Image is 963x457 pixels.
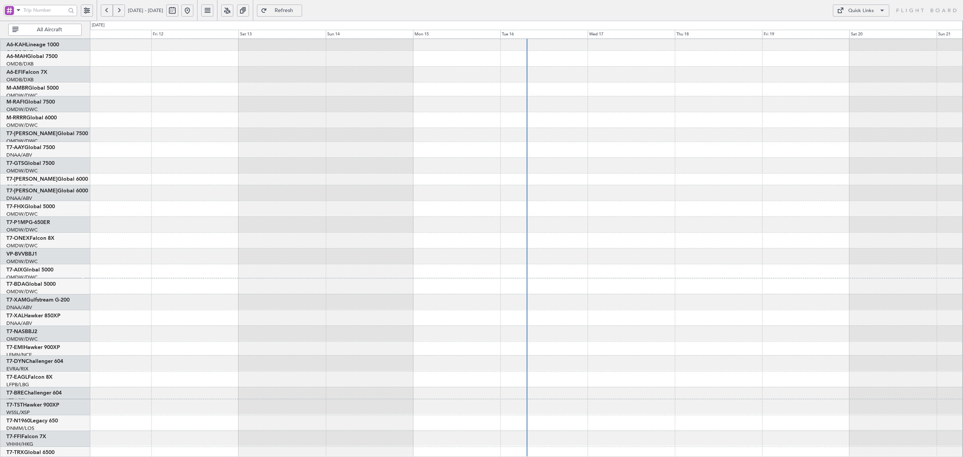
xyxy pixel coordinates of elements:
[849,30,937,39] div: Sat 20
[6,242,38,249] a: OMDW/DWC
[6,61,33,67] a: OMDB/DXB
[6,70,47,75] a: A6-EFIFalcon 7X
[257,5,302,17] button: Refresh
[6,359,63,364] a: T7-DYNChallenger 604
[6,345,24,350] span: T7-EMI
[6,352,32,358] a: LFMN/NCE
[6,99,55,105] a: M-RAFIGlobal 7500
[6,381,29,388] a: LFPB/LBG
[6,161,55,166] a: T7-GTSGlobal 7500
[6,54,27,59] span: A6-MAH
[6,220,50,225] a: T7-P1MPG-650ER
[6,336,38,343] a: OMDW/DWC
[6,288,38,295] a: OMDW/DWC
[6,211,38,218] a: OMDW/DWC
[20,27,79,32] span: All Aircraft
[6,297,26,303] span: T7-XAM
[6,145,55,150] a: T7-AAYGlobal 7500
[500,30,588,39] div: Tue 16
[833,5,889,17] button: Quick Links
[6,70,23,75] span: A6-EFI
[6,434,46,439] a: T7-FFIFalcon 7X
[64,30,151,39] div: Thu 11
[128,7,163,14] span: [DATE] - [DATE]
[6,85,59,91] a: M-AMBRGlobal 5000
[6,49,33,56] a: OMDB/DXB
[6,304,32,311] a: DNAA/ABV
[6,345,60,350] a: T7-EMIHawker 900XP
[6,99,24,105] span: M-RAFI
[6,267,53,273] a: T7-AIXGlobal 5000
[269,8,299,13] span: Refresh
[6,85,28,91] span: M-AMBR
[6,397,26,404] a: LTBA/ISL
[6,402,23,408] span: T7-TST
[6,320,32,327] a: DNAA/ABV
[6,236,55,241] a: T7-ONEXFalcon 8X
[6,267,23,273] span: T7-AIX
[6,418,58,423] a: T7-N1960Legacy 650
[6,42,59,47] a: A6-KAHLineage 1000
[6,409,30,416] a: WSSL/XSP
[23,5,66,16] input: Trip Number
[6,282,25,287] span: T7-BDA
[6,390,62,396] a: T7-BREChallenger 604
[151,30,238,39] div: Fri 12
[6,220,29,225] span: T7-P1MP
[6,145,24,150] span: T7-AAY
[6,131,88,136] a: T7-[PERSON_NAME]Global 7500
[6,152,32,158] a: DNAA/ABV
[6,131,58,136] span: T7-[PERSON_NAME]
[6,92,38,99] a: OMDW/DWC
[6,329,25,334] span: T7-NAS
[6,122,38,129] a: OMDW/DWC
[238,30,326,39] div: Sat 13
[6,236,30,241] span: T7-ONEX
[6,359,26,364] span: T7-DYN
[6,161,24,166] span: T7-GTS
[6,138,38,145] a: OMDW/DWC
[6,204,24,209] span: T7-FHX
[6,274,38,281] a: OMDW/DWC
[6,115,26,120] span: M-RRRR
[675,30,762,39] div: Thu 18
[6,188,88,193] a: T7-[PERSON_NAME]Global 6000
[6,329,37,334] a: T7-NASBBJ2
[6,375,53,380] a: T7-EAGLFalcon 8X
[6,450,55,455] a: T7-TRXGlobal 6500
[6,106,38,113] a: OMDW/DWC
[6,402,59,408] a: T7-TSTHawker 900XP
[6,390,24,396] span: T7-BRE
[6,375,28,380] span: T7-EAGL
[6,177,58,182] span: T7-[PERSON_NAME]
[8,24,82,36] button: All Aircraft
[6,168,38,174] a: OMDW/DWC
[6,297,70,303] a: T7-XAMGulfstream G-200
[6,251,25,257] span: VP-BVV
[762,30,849,39] div: Fri 19
[6,418,30,423] span: T7-N1960
[6,425,34,432] a: DNMM/LOS
[6,227,38,233] a: OMDW/DWC
[6,188,58,193] span: T7-[PERSON_NAME]
[6,450,24,455] span: T7-TRX
[6,76,33,83] a: OMDB/DXB
[326,30,413,39] div: Sun 14
[6,183,33,190] a: OMDB/DXB
[848,7,874,15] div: Quick Links
[6,441,33,448] a: VHHH/HKG
[92,22,105,29] div: [DATE]
[6,313,61,318] a: T7-XALHawker 850XP
[6,195,32,202] a: DNAA/ABV
[6,313,24,318] span: T7-XAL
[6,54,58,59] a: A6-MAHGlobal 7500
[6,42,26,47] span: A6-KAH
[6,282,56,287] a: T7-BDAGlobal 5000
[6,204,55,209] a: T7-FHXGlobal 5000
[6,251,37,257] a: VP-BVVBBJ1
[413,30,500,39] div: Mon 15
[6,434,21,439] span: T7-FFI
[6,258,38,265] a: OMDW/DWC
[6,115,57,120] a: M-RRRRGlobal 6000
[588,30,675,39] div: Wed 17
